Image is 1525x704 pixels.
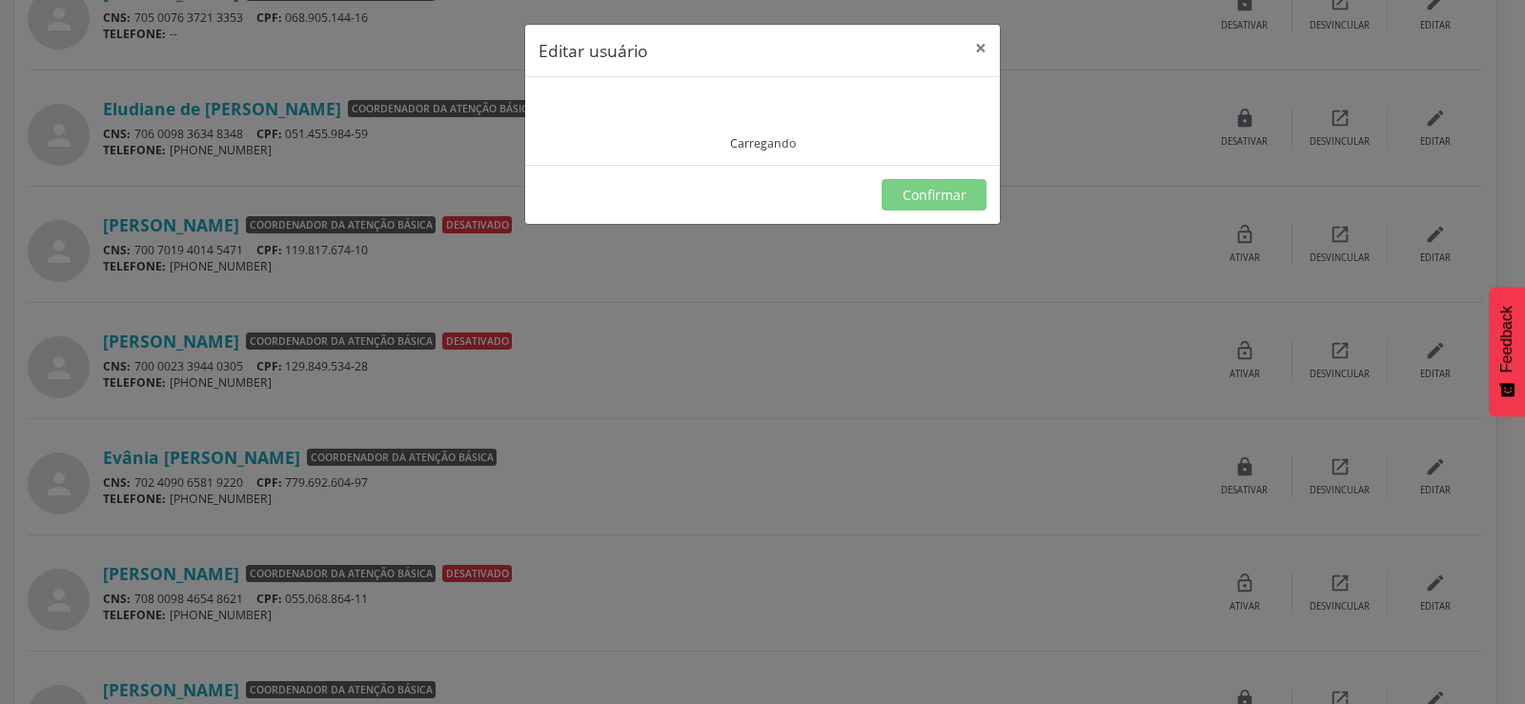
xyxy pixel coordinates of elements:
[1489,287,1525,416] button: Feedback - Mostrar pesquisa
[539,38,648,63] h5: Editar usuário
[730,135,796,151] div: Carregando
[1498,306,1515,372] span: Feedback
[903,186,966,204] span: Confirmar
[882,179,986,211] button: Confirmar
[962,25,1000,71] button: Close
